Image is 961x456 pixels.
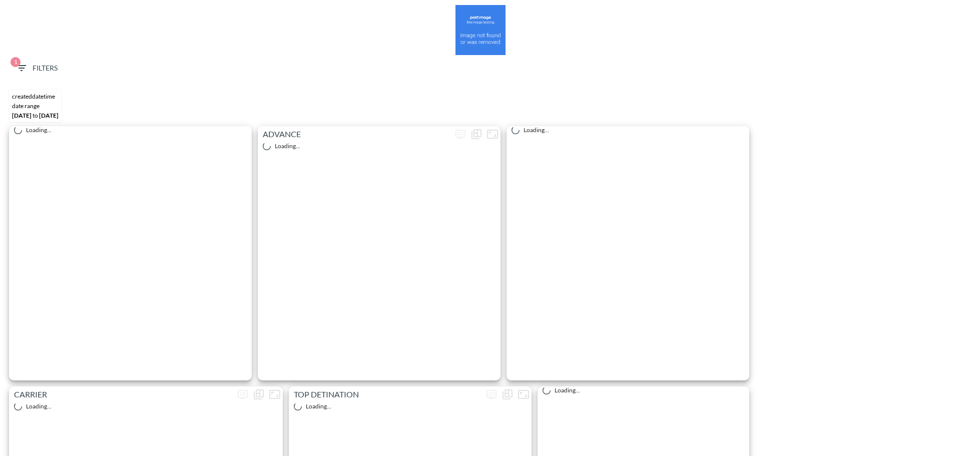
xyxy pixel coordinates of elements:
[455,5,506,55] img: amsalem-2.png
[12,59,62,78] button: 1Filters
[235,386,251,402] span: Display settings
[263,142,496,150] div: Loading...
[468,126,485,142] div: Show chart as table
[484,386,500,402] span: Display settings
[14,126,247,134] div: Loading...
[543,386,744,394] div: Loading...
[512,126,744,134] div: Loading...
[12,102,59,110] div: DATE RANGE
[14,402,278,410] div: Loading...
[33,112,38,119] span: to
[267,386,283,402] button: Fullscreen
[16,62,58,75] span: Filters
[485,126,501,142] button: Fullscreen
[9,388,235,400] p: CARRIER
[500,386,516,402] div: Show chart as table
[452,126,468,142] span: Display settings
[12,112,59,119] span: [DATE] [DATE]
[11,57,21,67] span: 1
[516,386,532,402] button: Fullscreen
[294,402,527,410] div: Loading...
[258,128,452,140] p: ADVANCE
[289,388,484,400] p: TOP DETINATION
[251,386,267,402] div: Show chart as table
[12,93,59,100] div: CREATEDDATETIME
